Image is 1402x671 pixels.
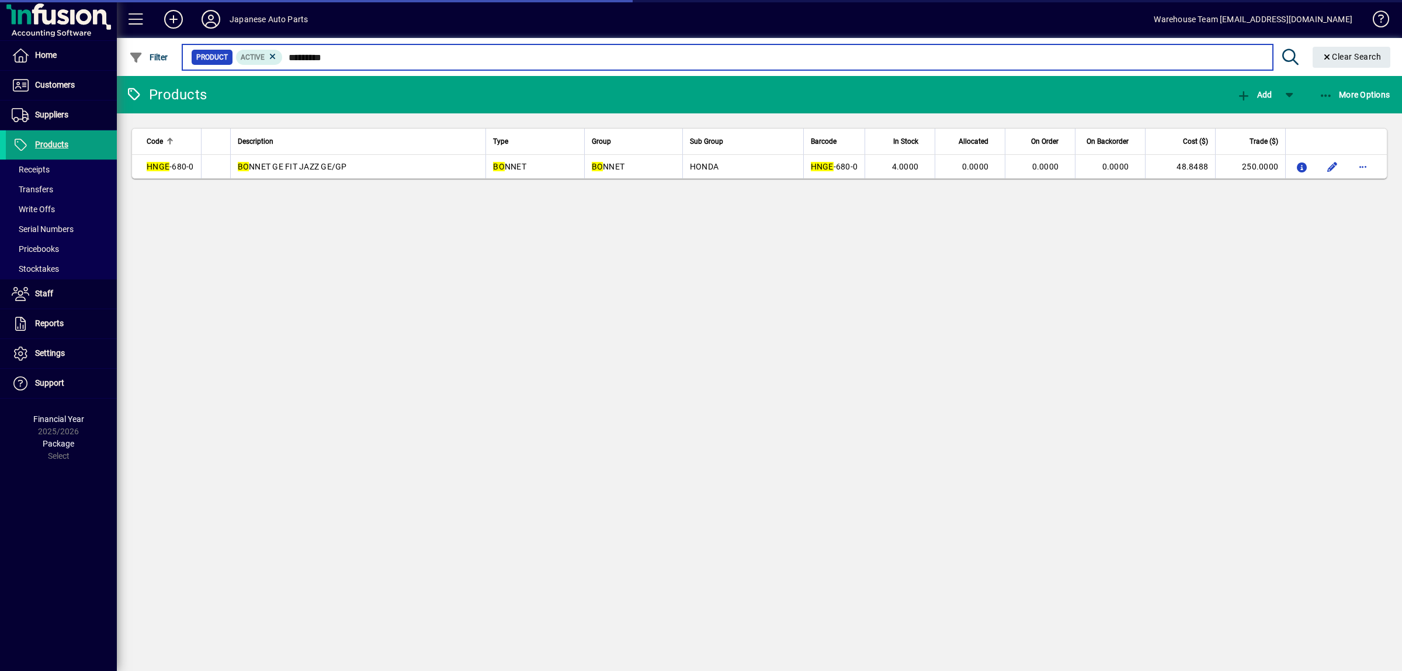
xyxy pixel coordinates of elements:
span: HONDA [690,162,719,171]
span: Support [35,378,64,388]
button: Edit [1323,157,1342,176]
a: Write Offs [6,199,117,219]
span: On Backorder [1087,135,1129,148]
span: Type [493,135,508,148]
a: Reports [6,309,117,338]
span: Description [238,135,273,148]
mat-chip: Activation Status: Active [236,50,283,65]
span: Serial Numbers [12,224,74,234]
span: Home [35,50,57,60]
span: Allocated [959,135,988,148]
span: Sub Group [690,135,723,148]
div: Description [238,135,479,148]
div: Sub Group [690,135,796,148]
div: Group [592,135,675,148]
span: -680-0 [811,162,858,171]
em: BO [592,162,603,171]
span: Stocktakes [12,264,59,274]
td: 48.8488 [1145,155,1215,178]
td: 250.0000 [1215,155,1285,178]
div: On Backorder [1082,135,1139,148]
span: Group [592,135,611,148]
a: Home [6,41,117,70]
span: Products [35,140,68,149]
span: Trade ($) [1250,135,1278,148]
span: Barcode [811,135,837,148]
div: Allocated [942,135,999,148]
div: Code [147,135,194,148]
div: Type [493,135,577,148]
span: More Options [1319,90,1390,99]
span: Write Offs [12,205,55,214]
span: On Order [1031,135,1059,148]
span: Staff [35,289,53,298]
button: Profile [192,9,230,30]
span: 0.0000 [1102,162,1129,171]
div: On Order [1012,135,1069,148]
a: Customers [6,71,117,100]
a: Settings [6,339,117,368]
span: Clear Search [1322,52,1382,61]
div: In Stock [872,135,929,148]
div: Warehouse Team [EMAIL_ADDRESS][DOMAIN_NAME] [1154,10,1352,29]
a: Receipts [6,160,117,179]
span: -680-0 [147,162,194,171]
span: Code [147,135,163,148]
span: In Stock [893,135,918,148]
button: More Options [1316,84,1393,105]
span: Receipts [12,165,50,174]
a: Stocktakes [6,259,117,279]
span: Package [43,439,74,448]
span: Transfers [12,185,53,194]
span: NNET [493,162,526,171]
a: Pricebooks [6,239,117,259]
span: 0.0000 [1032,162,1059,171]
span: Customers [35,80,75,89]
span: Add [1237,90,1272,99]
span: NNET GE FIT JAZZ GE/GP [238,162,347,171]
em: BO [238,162,249,171]
em: BO [493,162,505,171]
em: HNGE [811,162,834,171]
button: Filter [126,47,171,68]
span: 4.0000 [892,162,919,171]
span: Financial Year [33,414,84,424]
span: Reports [35,319,64,328]
span: NNET [592,162,625,171]
span: Active [241,53,265,61]
span: Pricebooks [12,244,59,254]
button: Add [155,9,192,30]
button: Add [1234,84,1275,105]
a: Suppliers [6,101,117,130]
span: Filter [129,53,168,62]
em: HNGE [147,162,169,171]
a: Serial Numbers [6,219,117,239]
a: Knowledge Base [1364,2,1387,40]
button: Clear [1313,47,1391,68]
span: Cost ($) [1183,135,1208,148]
a: Support [6,369,117,398]
div: Barcode [811,135,858,148]
div: Products [126,85,207,104]
span: 0.0000 [962,162,989,171]
div: Japanese Auto Parts [230,10,308,29]
a: Transfers [6,179,117,199]
span: Settings [35,348,65,358]
a: Staff [6,279,117,309]
span: Suppliers [35,110,68,119]
button: More options [1354,157,1372,176]
span: Product [196,51,228,63]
